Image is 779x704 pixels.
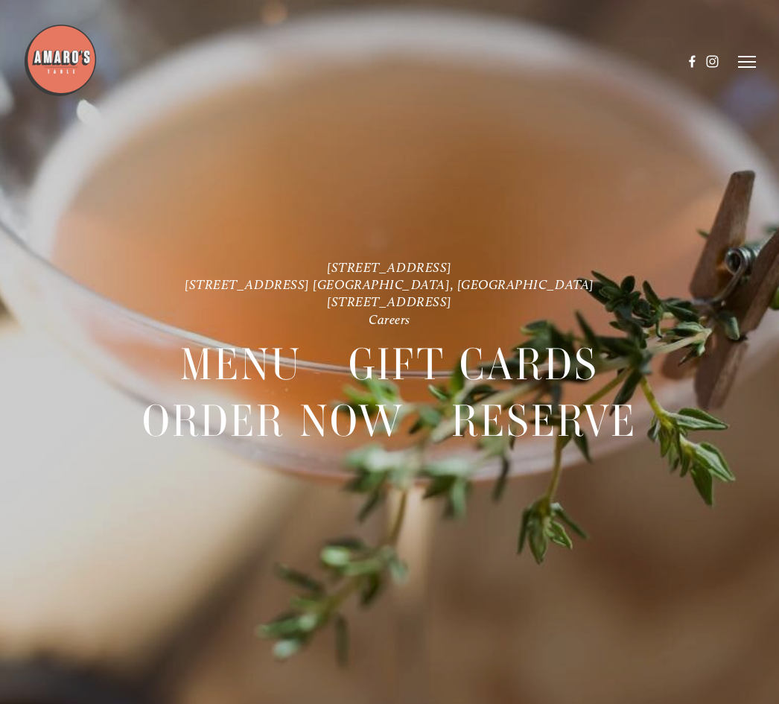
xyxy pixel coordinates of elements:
[327,259,452,274] a: [STREET_ADDRESS]
[142,393,404,449] a: Order Now
[369,311,410,327] a: Careers
[349,335,599,392] a: Gift Cards
[451,393,637,449] a: Reserve
[185,276,594,292] a: [STREET_ADDRESS] [GEOGRAPHIC_DATA], [GEOGRAPHIC_DATA]
[142,393,404,450] span: Order Now
[180,335,302,392] a: Menu
[327,294,452,309] a: [STREET_ADDRESS]
[451,393,637,450] span: Reserve
[23,23,98,98] img: Amaro's Table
